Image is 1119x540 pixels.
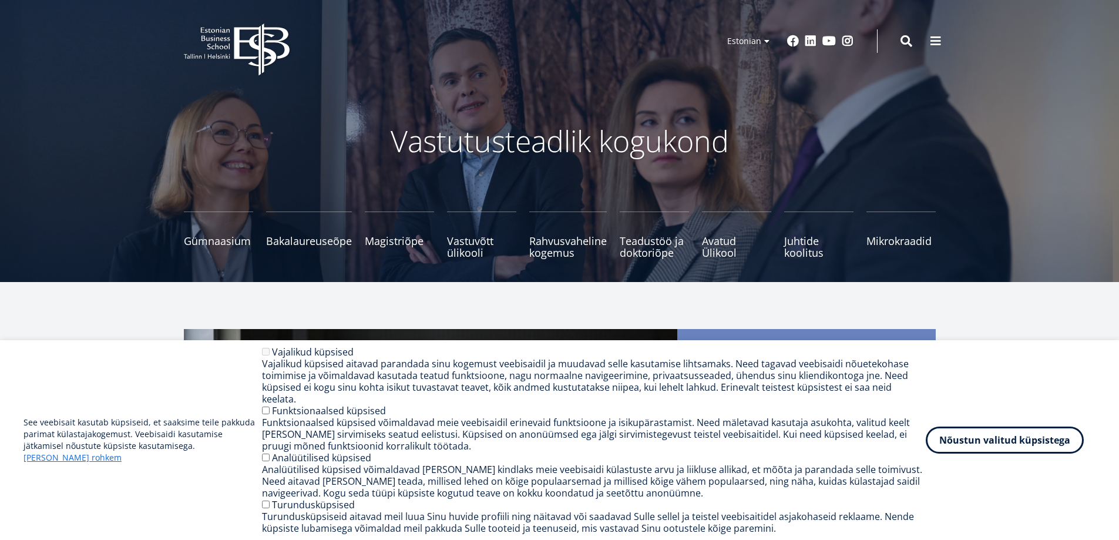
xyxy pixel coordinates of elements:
[620,212,689,259] a: Teadustöö ja doktoriõpe
[184,212,253,259] a: Gümnaasium
[787,35,799,47] a: Facebook
[184,235,253,247] span: Gümnaasium
[365,235,434,247] span: Magistriõpe
[447,212,516,259] a: Vastuvõtt ülikooli
[365,212,434,259] a: Magistriõpe
[262,417,926,452] div: Funktsionaalsed küpsised võimaldavad meie veebisaidil erinevaid funktsioone ja isikupärastamist. ...
[262,511,926,534] div: Turundusküpsiseid aitavad meil luua Sinu huvide profiili ning näitavad või saadavad Sulle sellel ...
[784,235,853,259] span: Juhtide koolitus
[866,212,936,259] a: Mikrokraadid
[262,464,926,499] div: Analüütilised küpsised võimaldavad [PERSON_NAME] kindlaks meie veebisaidi külastuste arvu ja liik...
[866,235,936,247] span: Mikrokraadid
[266,212,352,259] a: Bakalaureuseõpe
[248,123,871,159] p: Vastutusteadlik kogukond
[620,235,689,259] span: Teadustöö ja doktoriõpe
[822,35,836,47] a: Youtube
[529,235,607,259] span: Rahvusvaheline kogemus
[272,346,354,358] label: Vajalikud küpsised
[23,452,122,464] a: [PERSON_NAME] rohkem
[529,212,607,259] a: Rahvusvaheline kogemus
[842,35,853,47] a: Instagram
[784,212,853,259] a: Juhtide koolitus
[23,417,262,464] p: See veebisait kasutab küpsiseid, et saaksime teile pakkuda parimat külastajakogemust. Veebisaidi ...
[262,358,926,405] div: Vajalikud küpsised aitavad parandada sinu kogemust veebisaidil ja muudavad selle kasutamise lihts...
[926,427,1084,454] button: Nõustun valitud küpsistega
[447,235,516,259] span: Vastuvõtt ülikooli
[272,498,355,511] label: Turundusküpsised
[702,235,771,259] span: Avatud Ülikool
[702,212,771,259] a: Avatud Ülikool
[805,35,816,47] a: Linkedin
[272,404,386,417] label: Funktsionaalsed küpsised
[272,451,371,464] label: Analüütilised küpsised
[266,235,352,247] span: Bakalaureuseõpe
